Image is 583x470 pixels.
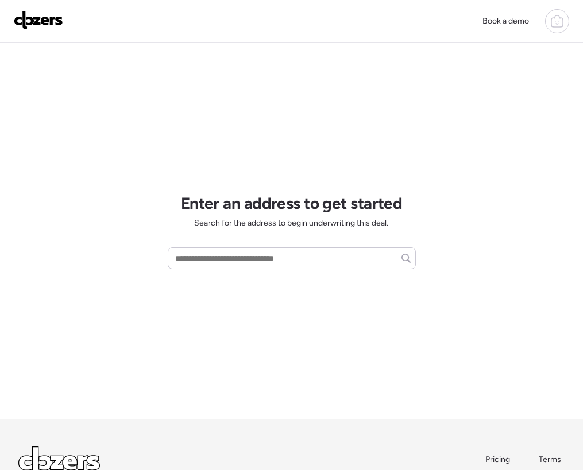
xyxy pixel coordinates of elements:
span: Terms [539,455,561,464]
span: Book a demo [482,16,529,26]
a: Pricing [485,454,511,465]
img: Logo [14,11,63,29]
h1: Enter an address to get started [181,193,403,213]
span: Search for the address to begin underwriting this deal. [194,217,388,229]
a: Terms [539,454,565,465]
span: Pricing [485,455,510,464]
